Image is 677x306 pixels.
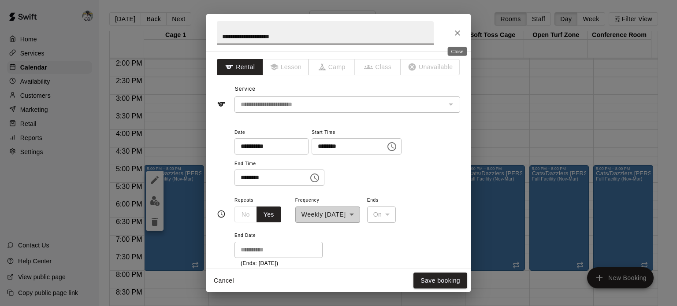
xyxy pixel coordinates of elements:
[367,206,396,223] div: On
[450,25,465,41] button: Close
[413,273,467,289] button: Save booking
[234,195,288,206] span: Repeats
[235,86,256,92] span: Service
[234,158,324,170] span: End Time
[383,138,401,155] button: Choose time, selected time is 5:00 PM
[217,210,226,218] svg: Timing
[217,100,226,109] svg: Service
[448,47,467,56] div: Close
[306,169,324,187] button: Choose time, selected time is 8:00 PM
[367,195,396,206] span: Ends
[234,242,316,258] input: Choose date, selected date is Mar 30, 2026
[234,230,323,242] span: End Date
[309,59,355,75] span: The type of an existing booking cannot be changed
[312,127,402,139] span: Start Time
[295,195,360,206] span: Frequency
[241,259,316,268] p: (Ends: [DATE])
[257,206,281,223] button: Yes
[234,206,281,223] div: outlined button group
[234,96,460,113] div: The service of an existing booking cannot be changed
[355,59,402,75] span: The type of an existing booking cannot be changed
[234,127,309,139] span: Date
[234,138,302,155] input: Choose date, selected date is Jan 5, 2026
[210,273,238,289] button: Cancel
[263,59,309,75] span: The type of an existing booking cannot be changed
[217,59,263,75] button: Rental
[401,59,460,75] span: The type of an existing booking cannot be changed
